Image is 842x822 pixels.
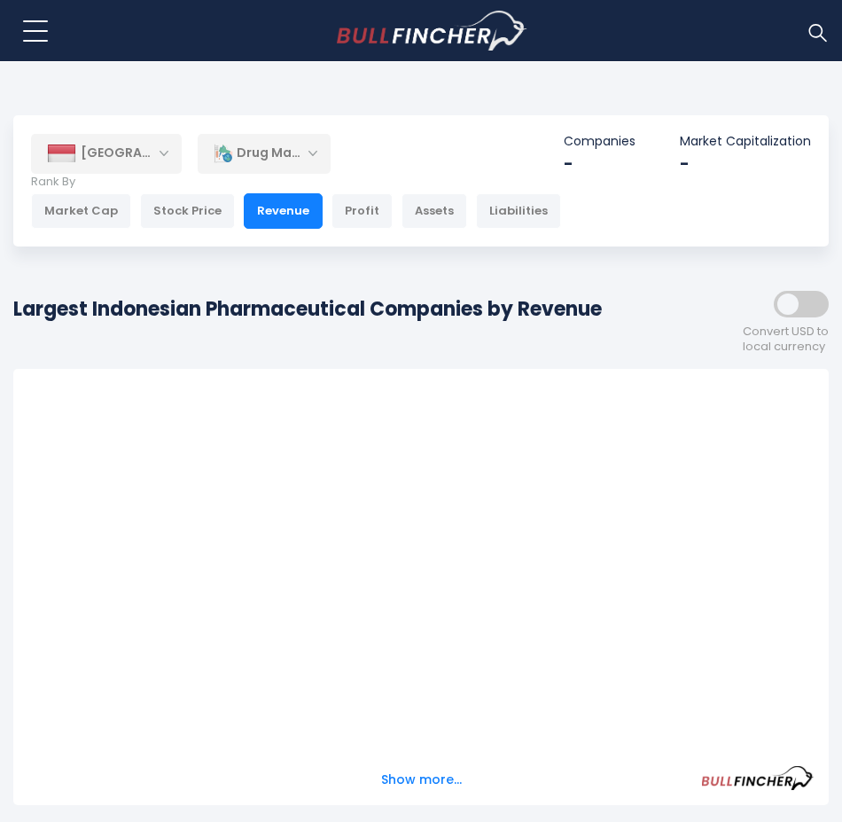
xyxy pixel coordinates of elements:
[402,193,467,229] div: Assets
[331,193,393,229] div: Profit
[244,193,323,229] div: Revenue
[680,153,811,174] div: -
[337,11,527,51] a: Go to homepage
[743,325,829,355] span: Convert USD to local currency
[476,193,561,229] div: Liabilities
[31,134,182,173] div: [GEOGRAPHIC_DATA]
[337,11,527,51] img: bullfincher logo
[140,193,235,229] div: Stock Price
[31,193,131,229] div: Market Cap
[198,133,331,174] div: Drug Makers
[564,153,635,174] div: -
[680,133,811,149] p: Market Capitalization
[564,133,635,149] p: Companies
[31,175,561,190] p: Rank By
[370,765,472,795] button: Show more...
[13,294,602,324] h1: Largest Indonesian Pharmaceutical Companies by Revenue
